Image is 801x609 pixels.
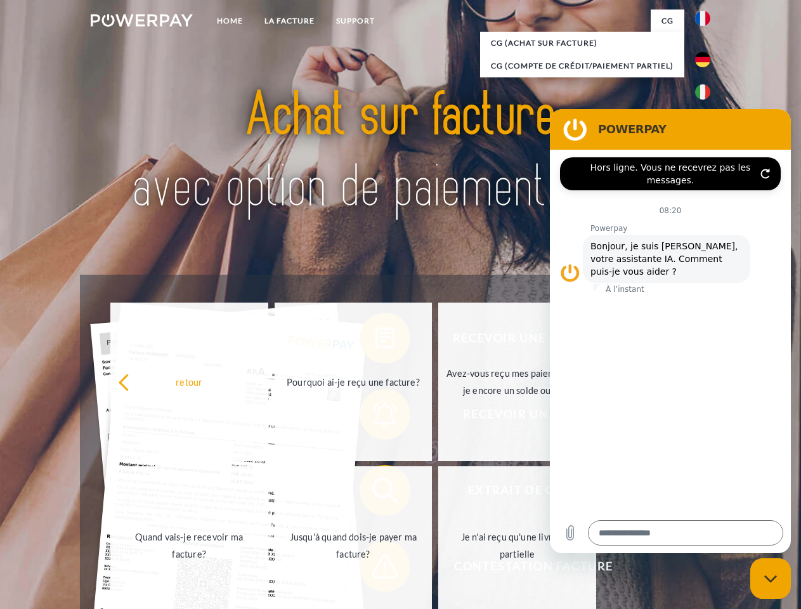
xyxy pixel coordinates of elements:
[446,528,589,563] div: Je n'ai reçu qu'une livraison partielle
[325,10,386,32] a: Support
[750,558,791,599] iframe: Bouton de lancement de la fenêtre de messagerie, conversation en cours
[254,10,325,32] a: LA FACTURE
[282,528,425,563] div: Jusqu'à quand dois-je payer ma facture?
[438,303,596,461] a: Avez-vous reçu mes paiements, ai-je encore un solde ouvert?
[121,61,680,243] img: title-powerpay_fr.svg
[550,109,791,553] iframe: Fenêtre de messagerie
[695,11,710,26] img: fr
[651,10,684,32] a: CG
[695,84,710,100] img: it
[480,55,684,77] a: CG (Compte de crédit/paiement partiel)
[118,373,261,390] div: retour
[206,10,254,32] a: Home
[282,373,425,390] div: Pourquoi ai-je reçu une facture?
[118,528,261,563] div: Quand vais-je recevoir ma facture?
[446,365,589,399] div: Avez-vous reçu mes paiements, ai-je encore un solde ouvert?
[91,14,193,27] img: logo-powerpay-white.svg
[695,52,710,67] img: de
[480,32,684,55] a: CG (achat sur facture)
